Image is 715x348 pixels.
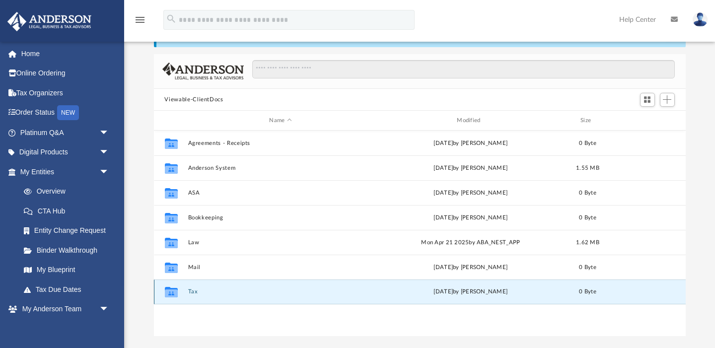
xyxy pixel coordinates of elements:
[4,12,94,31] img: Anderson Advisors Platinum Portal
[7,123,124,142] a: Platinum Q&Aarrow_drop_down
[378,189,564,198] div: [DATE] by [PERSON_NAME]
[579,190,596,196] span: 0 Byte
[612,116,681,125] div: id
[660,93,675,107] button: Add
[378,139,564,148] div: [DATE] by [PERSON_NAME]
[693,12,708,27] img: User Pic
[378,238,564,247] div: Mon Apr 21 2025 by ABA_NEST_APP
[14,240,124,260] a: Binder Walkthrough
[154,131,686,337] div: grid
[7,142,124,162] a: Digital Productsarrow_drop_down
[579,215,596,220] span: 0 Byte
[14,279,124,299] a: Tax Due Dates
[576,165,599,171] span: 1.55 MB
[576,240,599,245] span: 1.62 MB
[99,162,119,182] span: arrow_drop_down
[188,165,373,171] button: Anderson System
[378,263,564,272] div: [DATE] by [PERSON_NAME]
[14,201,124,221] a: CTA Hub
[579,140,596,146] span: 0 Byte
[188,214,373,221] button: Bookkeeping
[166,13,177,24] i: search
[99,123,119,143] span: arrow_drop_down
[378,164,564,173] div: [DATE] by [PERSON_NAME]
[377,116,563,125] div: Modified
[7,83,124,103] a: Tax Organizers
[99,299,119,320] span: arrow_drop_down
[188,140,373,146] button: Agreements - Receipts
[188,239,373,246] button: Law
[14,260,119,280] a: My Blueprint
[640,93,655,107] button: Switch to Grid View
[158,116,183,125] div: id
[134,19,146,26] a: menu
[188,264,373,271] button: Mail
[7,64,124,83] a: Online Ordering
[7,299,119,319] a: My Anderson Teamarrow_drop_down
[188,289,373,295] button: Tax
[164,95,223,104] button: Viewable-ClientDocs
[252,60,674,79] input: Search files and folders
[7,103,124,123] a: Order StatusNEW
[57,105,79,120] div: NEW
[188,190,373,196] button: ASA
[579,265,596,270] span: 0 Byte
[579,289,596,294] span: 0 Byte
[568,116,607,125] div: Size
[14,182,124,202] a: Overview
[378,287,564,296] div: [DATE] by [PERSON_NAME]
[7,162,124,182] a: My Entitiesarrow_drop_down
[99,142,119,163] span: arrow_drop_down
[7,44,124,64] a: Home
[187,116,373,125] div: Name
[378,213,564,222] div: [DATE] by [PERSON_NAME]
[14,221,124,241] a: Entity Change Request
[134,14,146,26] i: menu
